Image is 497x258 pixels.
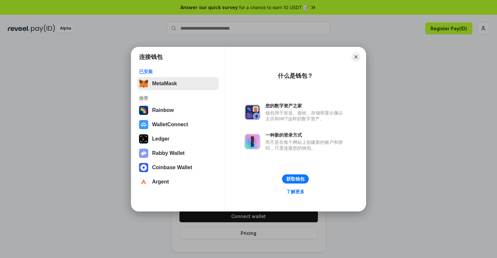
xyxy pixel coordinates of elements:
div: 获取钱包 [286,176,305,182]
button: Coinbase Wallet [137,161,219,174]
div: 钱包用于发送、接收、存储和显示像以太坊和NFT这样的数字资产。 [265,110,346,122]
button: WalletConnect [137,118,219,131]
div: 您的数字资产之家 [265,103,346,109]
img: svg+xml,%3Csvg%20xmlns%3D%22http%3A%2F%2Fwww.w3.org%2F2000%2Fsvg%22%20fill%3D%22none%22%20viewBox... [245,104,260,120]
div: 而不是在每个网站上创建新的账户和密码，只需连接您的钱包。 [265,139,346,151]
div: 推荐 [139,95,217,101]
div: Rabby Wallet [152,150,185,156]
button: Argent [137,175,219,188]
div: 了解更多 [286,189,305,195]
div: WalletConnect [152,122,188,128]
button: Rainbow [137,104,219,117]
img: svg+xml,%3Csvg%20xmlns%3D%22http%3A%2F%2Fwww.w3.org%2F2000%2Fsvg%22%20fill%3D%22none%22%20viewBox... [245,134,260,149]
img: svg+xml,%3Csvg%20width%3D%22120%22%20height%3D%22120%22%20viewBox%3D%220%200%20120%20120%22%20fil... [139,106,148,115]
div: Rainbow [152,107,174,113]
div: 已安装 [139,69,217,75]
img: svg+xml,%3Csvg%20width%3D%2228%22%20height%3D%2228%22%20viewBox%3D%220%200%2028%2028%22%20fill%3D... [139,177,148,186]
div: Ledger [152,136,169,142]
a: 了解更多 [282,187,308,196]
div: 什么是钱包？ [278,72,313,80]
img: svg+xml,%3Csvg%20width%3D%2228%22%20height%3D%2228%22%20viewBox%3D%220%200%2028%2028%22%20fill%3D... [139,120,148,129]
div: MetaMask [152,81,177,87]
div: Argent [152,179,169,185]
button: Ledger [137,132,219,145]
h1: 连接钱包 [139,53,163,61]
div: Coinbase Wallet [152,165,192,170]
button: MetaMask [137,77,219,90]
button: Rabby Wallet [137,147,219,160]
img: svg+xml,%3Csvg%20xmlns%3D%22http%3A%2F%2Fwww.w3.org%2F2000%2Fsvg%22%20fill%3D%22none%22%20viewBox... [139,149,148,158]
div: 一种新的登录方式 [265,132,346,138]
img: svg+xml,%3Csvg%20xmlns%3D%22http%3A%2F%2Fwww.w3.org%2F2000%2Fsvg%22%20width%3D%2228%22%20height%3... [139,134,148,143]
img: svg+xml,%3Csvg%20fill%3D%22none%22%20height%3D%2233%22%20viewBox%3D%220%200%2035%2033%22%20width%... [139,79,148,88]
button: 获取钱包 [282,174,309,183]
button: Close [351,52,361,61]
img: svg+xml,%3Csvg%20width%3D%2228%22%20height%3D%2228%22%20viewBox%3D%220%200%2028%2028%22%20fill%3D... [139,163,148,172]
